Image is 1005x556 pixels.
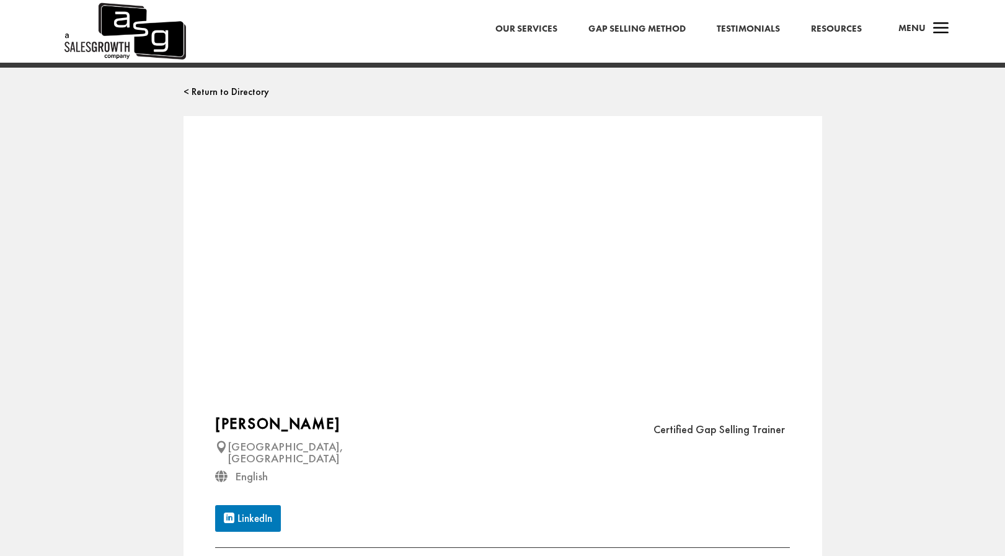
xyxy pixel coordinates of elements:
[898,22,926,34] span: Menu
[228,439,343,466] span: [GEOGRAPHIC_DATA], [GEOGRAPHIC_DATA]
[495,21,557,37] a: Our Services
[811,21,862,37] a: Resources
[215,416,588,431] div: [PERSON_NAME]
[653,422,785,436] span: Certified Gap Selling Trainer
[717,21,780,37] a: Testimonials
[215,505,281,532] a: LinkedIn
[588,21,686,37] a: Gap Selling Method
[215,470,227,483] span: 
[184,84,822,99] p: < Return to Directory
[235,469,268,484] span: English
[215,441,228,453] span: 
[929,17,954,42] span: a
